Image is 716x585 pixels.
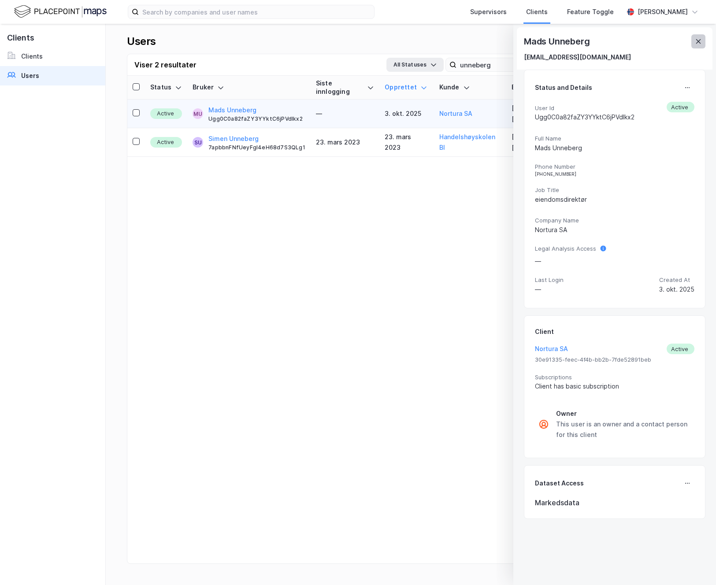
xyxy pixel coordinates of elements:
div: Clients [526,7,548,17]
div: Ugg0C0a82faZY3YYktC6jPVdIkx2 [208,115,305,122]
div: Supervisors [470,7,507,17]
div: Nortura SA [535,225,694,235]
div: Users [127,34,156,48]
div: Owner [556,408,691,419]
button: Handelshøyskolen BI [439,132,501,153]
div: Clients [21,51,43,62]
div: SU [194,137,202,148]
span: Last Login [535,276,564,284]
div: MU [193,108,202,119]
span: User Id [535,104,634,112]
div: Status [150,83,182,92]
span: Phone Number [535,163,694,170]
button: Nortura SA [439,108,472,119]
button: Mads Unneberg [208,105,256,115]
iframe: Chat Widget [672,543,716,585]
span: 30e91335-feec-4f4b-bb2b-7fde52891beb [535,356,694,363]
div: 3. okt. 2025 [659,284,694,295]
div: Markedsdata [535,497,694,508]
div: 7apbbnFNfUeyFgl4eH68d7S3QLg1 [208,144,305,151]
div: [PHONE_NUMBER] [535,171,694,177]
td: — [311,100,379,128]
td: 3. okt. 2025 [379,100,434,128]
div: Mads Unneberg [535,143,694,153]
div: Client [535,326,554,337]
div: Users [21,70,39,81]
div: [PERSON_NAME] [638,7,688,17]
td: [EMAIL_ADDRESS][DOMAIN_NAME] [506,128,612,157]
div: — [535,284,564,295]
div: [EMAIL_ADDRESS][DOMAIN_NAME] [524,52,631,63]
span: Job Title [535,186,694,194]
button: Nortura SA [535,344,568,354]
div: E-post [512,83,607,92]
div: Client has basic subscription [535,381,694,392]
div: Kontrollprogram for chat [672,543,716,585]
div: Kunde [439,83,501,92]
input: Search by companies and user names [139,5,374,19]
button: Simen Unneberg [208,133,259,144]
span: Legal Analysis Access [535,245,596,252]
button: All Statuses [386,58,444,72]
div: Opprettet [385,83,428,92]
div: Bruker [193,83,305,92]
div: Dataset Access [535,478,584,489]
div: Mads Unneberg [524,34,591,48]
div: Siste innlogging [316,79,374,96]
div: This user is an owner and a contact person for this client [556,419,691,440]
td: [EMAIL_ADDRESS][DOMAIN_NAME] [506,100,612,128]
img: logo.f888ab2527a4732fd821a326f86c7f29.svg [14,4,107,19]
td: 23. mars 2023 [311,128,379,157]
input: Search user by name, email or client [456,58,578,71]
div: — [535,256,596,267]
div: Viser 2 resultater [134,59,197,70]
span: Created At [659,276,694,284]
span: Company Name [535,217,694,224]
div: eiendomsdirektør [535,194,694,205]
span: Subscriptions [535,374,694,381]
div: Ugg0C0a82faZY3YYktC6jPVdIkx2 [535,112,634,122]
div: Feature Toggle [567,7,614,17]
span: Full Name [535,135,694,142]
td: 23. mars 2023 [379,128,434,157]
div: Status and Details [535,82,592,93]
